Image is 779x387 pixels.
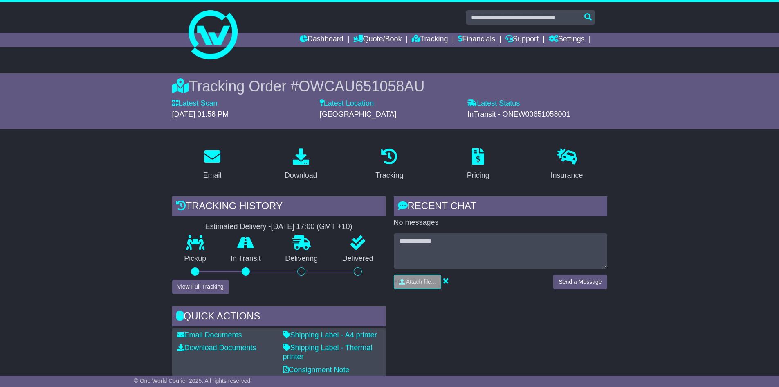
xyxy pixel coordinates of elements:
[458,33,495,47] a: Financials
[375,170,403,181] div: Tracking
[505,33,539,47] a: Support
[330,254,386,263] p: Delivered
[394,196,607,218] div: RECENT CHAT
[300,33,343,47] a: Dashboard
[172,280,229,294] button: View Full Tracking
[370,145,409,184] a: Tracking
[177,331,242,339] a: Email Documents
[172,110,229,118] span: [DATE] 01:58 PM
[320,110,396,118] span: [GEOGRAPHIC_DATA]
[172,99,218,108] label: Latest Scan
[462,145,495,184] a: Pricing
[546,145,588,184] a: Insurance
[134,378,252,384] span: © One World Courier 2025. All rights reserved.
[320,99,374,108] label: Latest Location
[273,254,330,263] p: Delivering
[394,218,607,227] p: No messages
[283,344,373,361] a: Shipping Label - Thermal printer
[467,170,489,181] div: Pricing
[467,99,520,108] label: Latest Status
[172,222,386,231] div: Estimated Delivery -
[551,170,583,181] div: Insurance
[285,170,317,181] div: Download
[353,33,402,47] a: Quote/Book
[299,78,424,95] span: OWCAU651058AU
[412,33,448,47] a: Tracking
[172,196,386,218] div: Tracking history
[553,275,607,289] button: Send a Message
[203,170,221,181] div: Email
[271,222,352,231] div: [DATE] 17:00 (GMT +10)
[549,33,585,47] a: Settings
[279,145,323,184] a: Download
[172,254,219,263] p: Pickup
[172,77,607,95] div: Tracking Order #
[218,254,273,263] p: In Transit
[467,110,570,118] span: InTransit - ONEW00651058001
[283,366,350,374] a: Consignment Note
[198,145,227,184] a: Email
[172,306,386,328] div: Quick Actions
[177,344,256,352] a: Download Documents
[283,331,377,339] a: Shipping Label - A4 printer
